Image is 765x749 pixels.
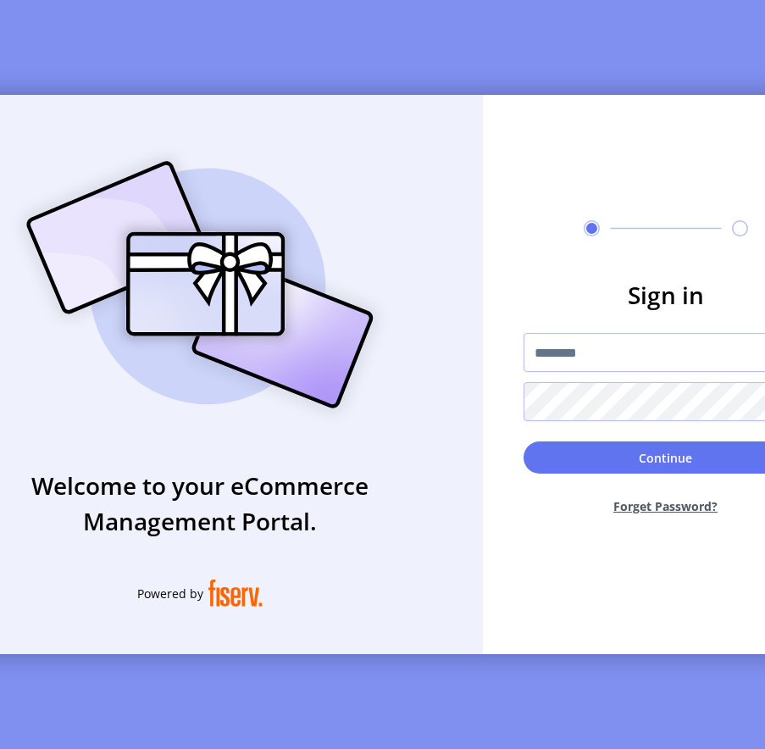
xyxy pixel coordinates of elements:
img: card_Illustration.svg [1,142,399,427]
span: Powered by [137,585,203,602]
